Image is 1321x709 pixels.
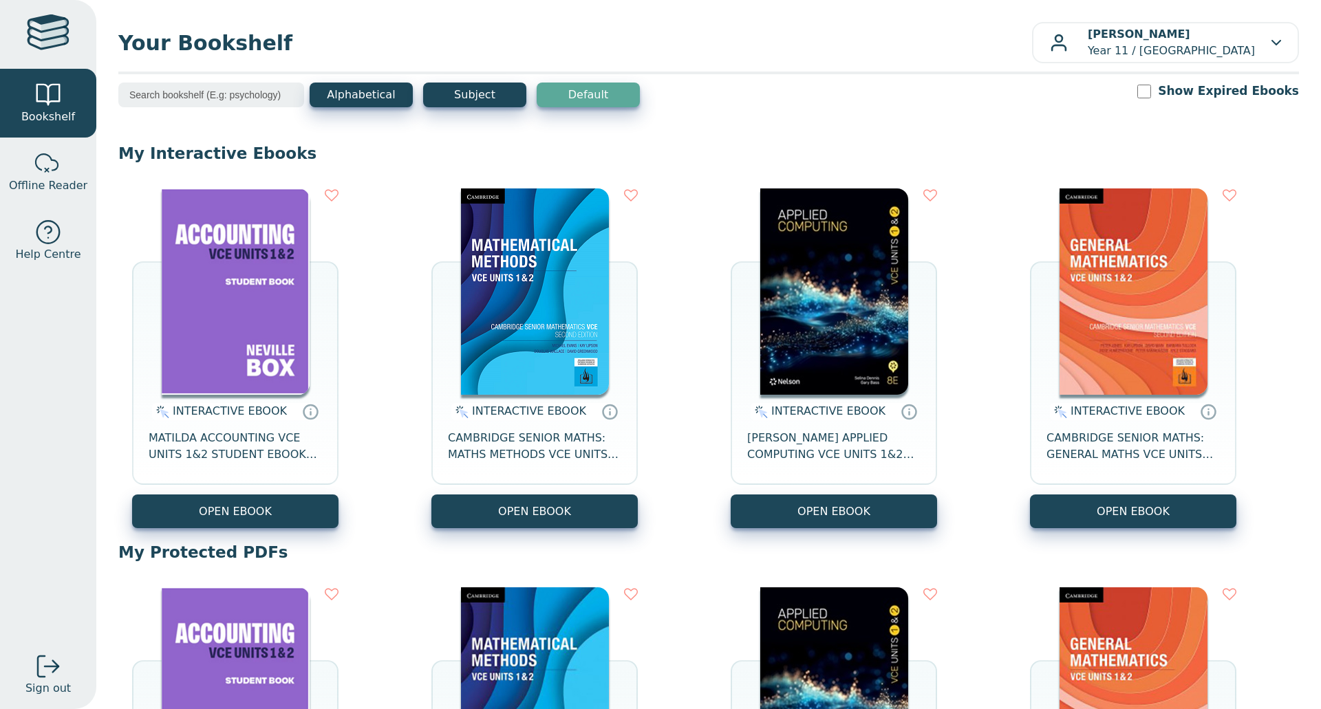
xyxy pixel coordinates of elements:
[1158,83,1299,100] label: Show Expired Ebooks
[601,403,618,419] a: Interactive eBooks are accessed online via the publisher’s portal. They contain interactive resou...
[1088,28,1190,41] b: [PERSON_NAME]
[1088,26,1255,59] p: Year 11 / [GEOGRAPHIC_DATA]
[461,188,609,395] img: 0b3c2c99-4463-4df4-a628-40244046fa74.png
[448,430,621,463] span: CAMBRIDGE SENIOR MATHS: MATHS METHODS VCE UNITS 1&2 EBOOK 2E
[118,28,1032,58] span: Your Bookshelf
[472,404,586,417] span: INTERACTIVE EBOOK
[751,404,768,420] img: interactive.svg
[747,430,921,463] span: [PERSON_NAME] APPLIED COMPUTING VCE UNITS 1&2 MINDTAP EBOOK 8E
[901,403,917,419] a: Interactive eBooks are accessed online via the publisher’s portal. They contain interactive resou...
[149,430,322,463] span: MATILDA ACCOUNTING VCE UNITS 1&2 STUDENT EBOOK 7E
[1030,494,1236,528] button: OPEN EBOOK
[15,246,80,263] span: Help Centre
[21,109,75,125] span: Bookshelf
[1071,404,1185,417] span: INTERACTIVE EBOOK
[9,177,87,194] span: Offline Reader
[310,83,413,107] button: Alphabetical
[431,494,638,528] button: OPEN EBOOK
[760,188,908,395] img: d71d1bf3-48a5-4595-8477-9c6fd9242844.jfif
[771,404,885,417] span: INTERACTIVE EBOOK
[118,542,1299,563] p: My Protected PDFs
[423,83,526,107] button: Subject
[118,83,304,107] input: Search bookshelf (E.g: psychology)
[25,680,71,697] span: Sign out
[1032,22,1299,63] button: [PERSON_NAME]Year 11 / [GEOGRAPHIC_DATA]
[162,188,310,395] img: 312a2f21-9c2c-4f8d-b652-a101ededa97b.png
[1200,403,1216,419] a: Interactive eBooks are accessed online via the publisher’s portal. They contain interactive resou...
[1046,430,1220,463] span: CAMBRIDGE SENIOR MATHS: GENERAL MATHS VCE UNITS 1&2 EBOOK 2E
[152,404,169,420] img: interactive.svg
[118,143,1299,164] p: My Interactive Ebooks
[451,404,469,420] img: interactive.svg
[173,404,287,417] span: INTERACTIVE EBOOK
[731,494,937,528] button: OPEN EBOOK
[302,403,319,419] a: Interactive eBooks are accessed online via the publisher’s portal. They contain interactive resou...
[1050,404,1067,420] img: interactive.svg
[132,494,339,528] button: OPEN EBOOK
[1060,188,1207,395] img: 98e9f931-67be-40f3-b733-112c3181ee3a.jpg
[537,83,640,107] button: Default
